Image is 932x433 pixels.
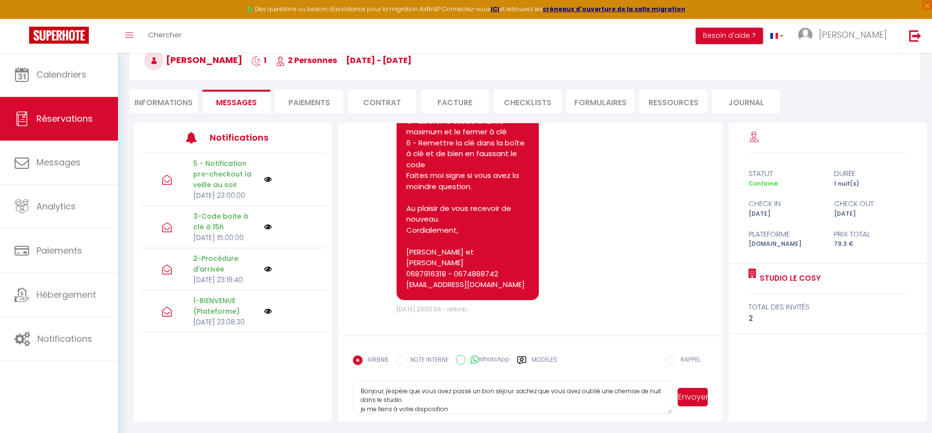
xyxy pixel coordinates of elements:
[491,5,499,13] a: ICI
[36,244,82,257] span: Paiements
[532,355,557,372] label: Modèles
[8,4,37,33] button: Ouvrir le widget de chat LiveChat
[36,68,86,80] span: Calendriers
[36,200,76,212] span: Analytics
[36,156,81,168] span: Messages
[264,307,272,315] img: NO IMAGE
[363,355,388,366] label: AIRBNB
[749,179,778,188] span: Confirmé
[678,388,708,406] button: Envoyer
[676,355,700,366] label: RAPPEL
[348,90,416,113] li: Contrat
[193,274,258,285] p: [DATE] 23:19:40
[742,168,828,179] div: statut
[909,30,921,42] img: logout
[828,228,913,240] div: Prix total
[397,305,467,313] span: [DATE] 23:00:04 - airbnb
[749,301,907,313] div: total des invités
[828,209,913,219] div: [DATE]
[144,54,242,66] span: [PERSON_NAME]
[193,211,258,232] p: 3-Code boite à clé à 15h
[36,289,96,301] span: Hébergement
[251,55,266,66] span: 1
[798,28,813,42] img: ...
[828,179,913,189] div: 1 nuit(s)
[193,253,258,274] p: 2-Procédure d'arrivée
[193,317,258,327] p: [DATE] 23:08:30
[749,313,907,324] div: 2
[36,112,93,125] span: Réservations
[742,228,828,240] div: Plateforme
[37,333,92,345] span: Notifications
[264,176,272,183] img: NO IMAGE
[466,355,510,366] label: WhatsApp
[712,90,780,113] li: Journal
[193,158,258,190] p: 5 - Notification pre-checkout la veille au soir
[210,127,287,148] h3: Notifications
[742,209,828,219] div: [DATE]
[742,240,828,249] div: [DOMAIN_NAME]
[828,198,913,209] div: check out
[405,355,449,366] label: NOTE INTERNE
[264,223,272,231] img: NO IMAGE
[696,28,763,44] button: Besoin d'aide ?
[566,90,634,113] li: FORMULAIRES
[216,97,257,108] span: Messages
[819,29,887,41] span: [PERSON_NAME]
[193,232,258,243] p: [DATE] 15:00:00
[275,90,343,113] li: Paiements
[346,55,412,66] span: [DATE] - [DATE]
[791,19,899,53] a: ... [PERSON_NAME]
[193,295,258,317] p: 1-BIENVENUE (Plateforme)
[141,19,189,53] a: Chercher
[276,55,337,66] span: 2 Personnes
[828,240,913,249] div: 79.3 €
[421,90,489,113] li: Facture
[193,190,258,201] p: [DATE] 23:00:00
[29,27,89,44] img: Super Booking
[756,273,821,284] a: Studio le Cosy
[742,198,828,209] div: check in
[828,168,913,179] div: durée
[543,5,685,13] a: créneaux d'ouverture de la salle migration
[639,90,707,113] li: Ressources
[130,90,198,113] li: Informations
[494,90,562,113] li: CHECKLISTS
[264,265,272,273] img: NO IMAGE
[148,30,182,40] span: Chercher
